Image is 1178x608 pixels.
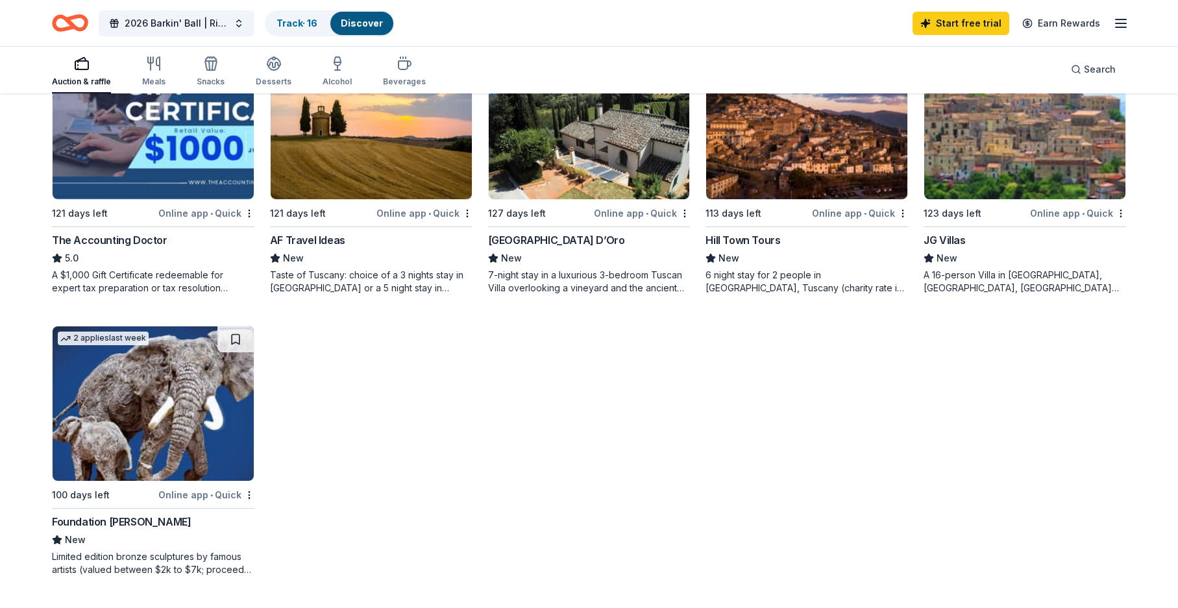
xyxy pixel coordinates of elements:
[65,250,79,266] span: 5.0
[864,208,866,219] span: •
[924,44,1126,295] a: Image for JG Villas3 applieslast week123 days leftOnline app•QuickJG VillasNewA 16-person Villa i...
[65,532,86,548] span: New
[270,206,326,221] div: 121 days left
[1030,205,1126,221] div: Online app Quick
[323,51,352,93] button: Alcohol
[924,45,1125,199] img: Image for JG Villas
[125,16,228,31] span: 2026 Barkin' Ball | Rio [DATE]
[52,77,111,87] div: Auction & raffle
[924,232,965,248] div: JG Villas
[142,51,166,93] button: Meals
[197,77,225,87] div: Snacks
[646,208,648,219] span: •
[197,51,225,93] button: Snacks
[323,77,352,87] div: Alcohol
[52,550,254,576] div: Limited edition bronze sculptures by famous artists (valued between $2k to $7k; proceeds will spl...
[937,250,957,266] span: New
[99,10,254,36] button: 2026 Barkin' Ball | Rio [DATE]
[812,205,908,221] div: Online app Quick
[256,51,291,93] button: Desserts
[428,208,431,219] span: •
[488,206,546,221] div: 127 days left
[270,232,345,248] div: AF Travel Ideas
[924,269,1126,295] div: A 16-person Villa in [GEOGRAPHIC_DATA], [GEOGRAPHIC_DATA], [GEOGRAPHIC_DATA] for 7days/6nights (R...
[158,487,254,503] div: Online app Quick
[265,10,395,36] button: Track· 16Discover
[383,51,426,93] button: Beverages
[376,205,472,221] div: Online app Quick
[52,51,111,93] button: Auction & raffle
[52,269,254,295] div: A $1,000 Gift Certificate redeemable for expert tax preparation or tax resolution services—recipi...
[706,45,907,199] img: Image for Hill Town Tours
[718,250,739,266] span: New
[489,45,690,199] img: Image for Villa Sogni D’Oro
[913,12,1009,35] a: Start free trial
[52,8,88,38] a: Home
[341,18,383,29] a: Discover
[276,18,317,29] a: Track· 16
[210,490,213,500] span: •
[924,206,981,221] div: 123 days left
[283,250,304,266] span: New
[706,44,908,295] a: Image for Hill Town Tours 4 applieslast week113 days leftOnline app•QuickHill Town ToursNew6 nigh...
[1014,12,1108,35] a: Earn Rewards
[271,45,472,199] img: Image for AF Travel Ideas
[256,77,291,87] div: Desserts
[706,269,908,295] div: 6 night stay for 2 people in [GEOGRAPHIC_DATA], Tuscany (charity rate is $1380; retails at $2200;...
[488,269,691,295] div: 7-night stay in a luxurious 3-bedroom Tuscan Villa overlooking a vineyard and the ancient walled ...
[52,206,108,221] div: 121 days left
[488,44,691,295] a: Image for Villa Sogni D’Oro4 applieslast week127 days leftOnline app•Quick[GEOGRAPHIC_DATA] D’Oro...
[706,232,780,248] div: Hill Town Tours
[53,45,254,199] img: Image for The Accounting Doctor
[270,269,472,295] div: Taste of Tuscany: choice of a 3 nights stay in [GEOGRAPHIC_DATA] or a 5 night stay in [GEOGRAPHIC...
[53,326,254,481] img: Image for Foundation Michelangelo
[210,208,213,219] span: •
[383,77,426,87] div: Beverages
[1082,208,1085,219] span: •
[594,205,690,221] div: Online app Quick
[270,44,472,295] a: Image for AF Travel Ideas12 applieslast week121 days leftOnline app•QuickAF Travel IdeasNewTaste ...
[52,487,110,503] div: 100 days left
[1061,56,1126,82] button: Search
[52,326,254,576] a: Image for Foundation Michelangelo2 applieslast week100 days leftOnline app•QuickFoundation [PERSO...
[1084,62,1116,77] span: Search
[58,332,149,345] div: 2 applies last week
[706,206,761,221] div: 113 days left
[142,77,166,87] div: Meals
[158,205,254,221] div: Online app Quick
[52,44,254,295] a: Image for The Accounting DoctorTop rated26 applieslast week121 days leftOnline app•QuickThe Accou...
[501,250,522,266] span: New
[52,232,167,248] div: The Accounting Doctor
[488,232,625,248] div: [GEOGRAPHIC_DATA] D’Oro
[52,514,191,529] div: Foundation [PERSON_NAME]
